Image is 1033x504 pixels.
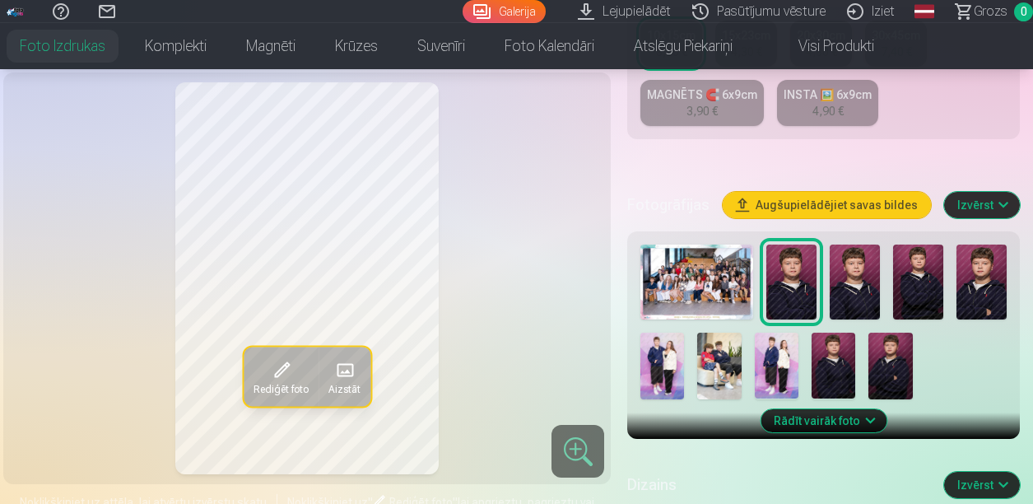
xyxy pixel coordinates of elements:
a: Magnēti [226,23,315,69]
span: Aizstāt [328,383,361,396]
a: Suvenīri [398,23,485,69]
a: Atslēgu piekariņi [614,23,752,69]
span: 0 [1014,2,1033,21]
a: MAGNĒTS 🧲 6x9cm3,90 € [640,80,764,126]
a: Krūzes [315,23,398,69]
button: Rediģēt foto [244,347,319,406]
img: /fa1 [7,7,25,16]
div: 4,90 € [812,103,844,119]
h5: Dizains [627,474,931,497]
a: Komplekti [125,23,226,69]
button: Augšupielādējiet savas bildes [723,192,931,218]
span: Rediģēt foto [254,383,309,396]
a: Foto kalendāri [485,23,614,69]
button: Izvērst [944,472,1020,498]
div: MAGNĒTS 🧲 6x9cm [647,86,757,103]
button: Rādīt vairāk foto [761,409,886,432]
div: INSTA 🖼️ 6x9cm [784,86,872,103]
button: Izvērst [944,192,1020,218]
a: INSTA 🖼️ 6x9cm4,90 € [777,80,878,126]
h5: Fotogrāfijas [627,194,710,217]
button: Aizstāt [319,347,370,406]
a: Visi produkti [752,23,894,69]
span: Grozs [974,2,1007,21]
div: 3,90 € [686,103,718,119]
